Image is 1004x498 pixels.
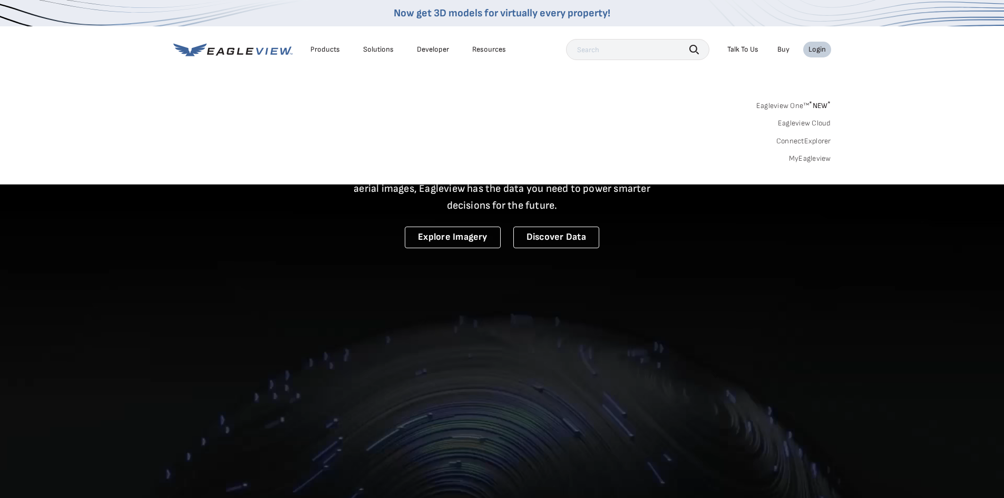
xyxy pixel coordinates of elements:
div: Products [310,45,340,54]
a: ConnectExplorer [776,136,831,146]
a: Buy [777,45,789,54]
div: Solutions [363,45,394,54]
a: MyEagleview [789,154,831,163]
a: Eagleview Cloud [778,119,831,128]
p: A new era starts here. Built on more than 3.5 billion high-resolution aerial images, Eagleview ha... [341,163,664,214]
div: Talk To Us [727,45,758,54]
a: Now get 3D models for virtually every property! [394,7,610,19]
a: Discover Data [513,227,599,248]
a: Developer [417,45,449,54]
div: Resources [472,45,506,54]
input: Search [566,39,709,60]
div: Login [808,45,826,54]
span: NEW [809,101,831,110]
a: Eagleview One™*NEW* [756,98,831,110]
a: Explore Imagery [405,227,501,248]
